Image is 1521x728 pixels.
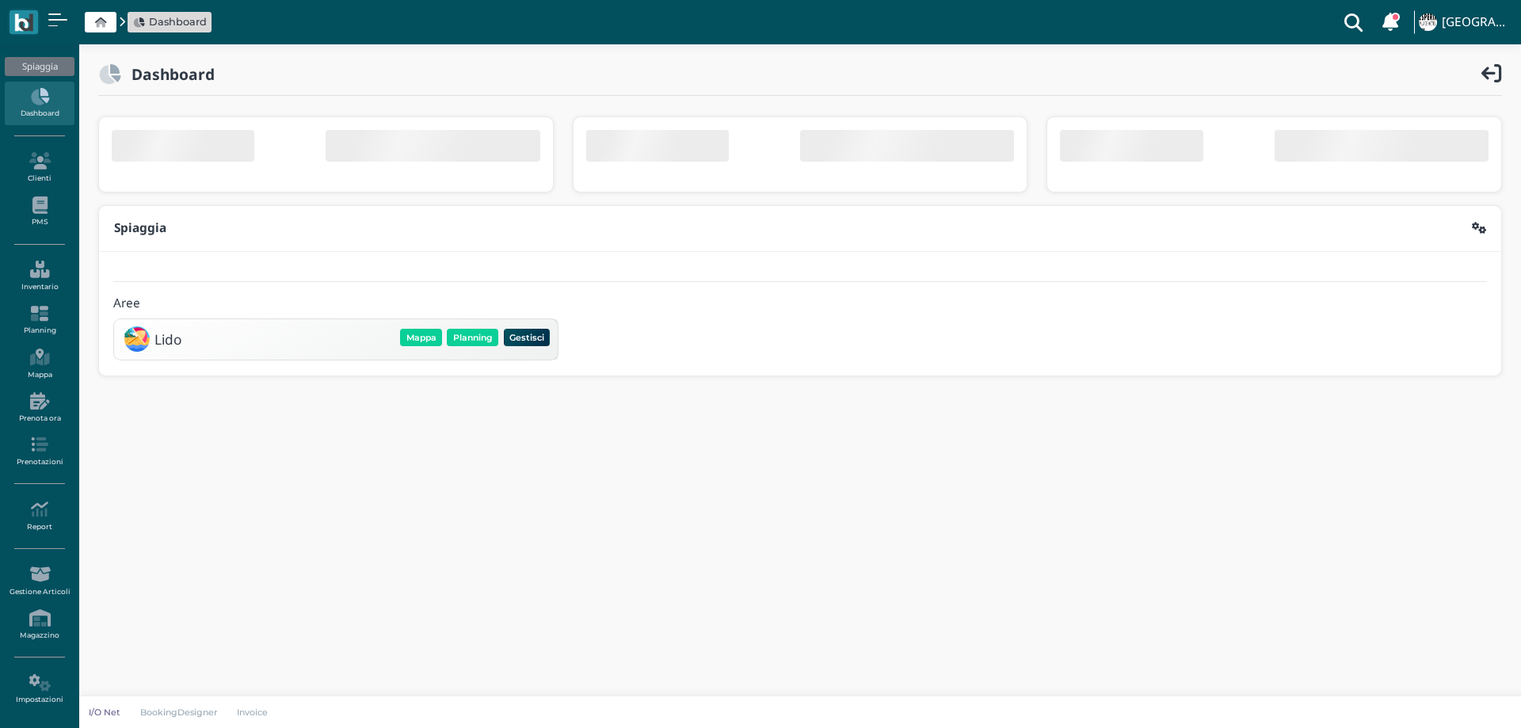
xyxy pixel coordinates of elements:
[5,57,74,76] div: Spiaggia
[447,329,498,346] button: Planning
[1409,679,1508,715] iframe: Help widget launcher
[154,332,181,347] h3: Lido
[113,297,140,311] h4: Aree
[121,66,215,82] h2: Dashboard
[5,82,74,125] a: Dashboard
[1416,3,1511,41] a: ... [GEOGRAPHIC_DATA]
[1442,16,1511,29] h4: [GEOGRAPHIC_DATA]
[5,342,74,386] a: Mappa
[5,190,74,234] a: PMS
[5,146,74,189] a: Clienti
[1419,13,1436,31] img: ...
[400,329,442,346] button: Mappa
[114,219,166,236] b: Spiaggia
[5,299,74,342] a: Planning
[504,329,551,346] button: Gestisci
[133,14,207,29] a: Dashboard
[14,13,32,32] img: logo
[5,254,74,298] a: Inventario
[149,14,207,29] span: Dashboard
[5,386,74,429] a: Prenota ora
